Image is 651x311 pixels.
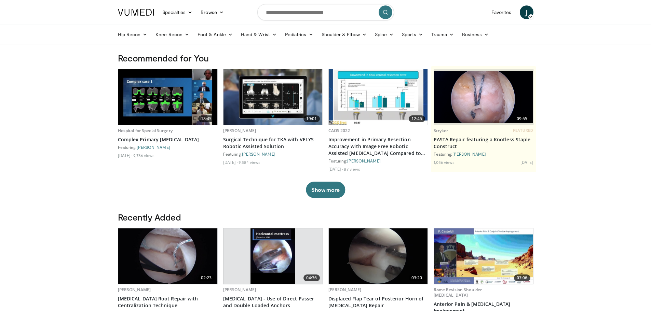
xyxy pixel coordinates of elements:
span: 02:23 [198,274,215,281]
a: Pediatrics [281,28,317,41]
img: 84acc7eb-cb93-455a-a344-5c35427a46c1.png.620x360_q85_upscale.png [434,71,533,123]
a: 07:06 [434,228,533,284]
a: Trauma [427,28,458,41]
li: [DATE] [118,153,133,158]
a: [PERSON_NAME] [452,152,486,156]
a: 02:23 [118,228,217,284]
img: e4f1a5b7-268b-4559-afc9-fa94e76e0451.620x360_q85_upscale.jpg [118,69,217,125]
a: [PERSON_NAME] [328,287,362,293]
a: Hip Recon [114,28,152,41]
li: [DATE] [328,166,343,172]
img: 926032fc-011e-4e04-90f2-afa899d7eae5.620x360_q85_upscale.jpg [118,228,217,284]
span: 09:55 [514,115,530,122]
h3: Recently Added [118,212,533,223]
a: [PERSON_NAME] [223,128,256,133]
a: [MEDICAL_DATA] - Use of Direct Passer and Double Loaded Anchors [223,295,323,309]
a: Stryker [434,128,448,133]
a: Improvement in Primary Resection Accuracy with Image Free Robotic Assisted [MEDICAL_DATA] Compare... [328,136,428,157]
a: Specialties [158,5,197,19]
a: 18:45 [118,69,217,125]
button: Show more [306,182,345,198]
a: Sports [398,28,427,41]
a: 04:36 [223,228,323,284]
li: 9,584 views [239,159,260,165]
a: CAOS 2022 [328,128,350,133]
input: Search topics, interventions [257,4,394,20]
a: Complex Primary [MEDICAL_DATA] [118,136,218,143]
a: Foot & Ankle [193,28,237,41]
a: Surgical Technique for TKA with VELYS Robotic Assisted Solution [223,136,323,150]
a: Spine [371,28,398,41]
div: Featuring: [118,144,218,150]
a: Browse [196,5,228,19]
div: Featuring: [223,151,323,157]
li: 1,056 views [434,159,455,165]
img: VuMedi Logo [118,9,154,16]
a: [PERSON_NAME] [137,145,170,150]
li: [DATE] [520,159,533,165]
a: Knee Recon [151,28,193,41]
div: Featuring: [434,151,533,157]
a: PASTA Repair featuring a Knotless Staple Construct [434,136,533,150]
a: [PERSON_NAME] [347,158,381,163]
li: [DATE] [223,159,238,165]
span: 19:01 [303,115,320,122]
h3: Recommended for You [118,53,533,63]
img: 8037028b-5014-4d38-9a8c-71d966c81743.620x360_q85_upscale.jpg [434,228,533,284]
img: cd449402-123d-47f7-b112-52d159f17939.620x360_q85_upscale.jpg [250,228,295,284]
span: 18:45 [198,115,215,122]
div: Featuring: [328,158,428,164]
a: Hand & Wrist [237,28,281,41]
a: Hospital for Special Surgery [118,128,173,133]
a: Rome Revision Shoulder [MEDICAL_DATA] [434,287,482,298]
span: FEATURED [513,128,533,133]
span: 03:20 [409,274,425,281]
a: Displaced Flap Tear of Posterior Horn of [MEDICAL_DATA] Repair [328,295,428,309]
a: 12:45 [329,69,428,125]
a: 03:20 [329,228,428,284]
img: ca14c647-ecd2-4574-9d02-68b4a0b8f4b2.620x360_q85_upscale.jpg [329,69,428,125]
a: J [520,5,533,19]
span: 07:06 [514,274,530,281]
a: [PERSON_NAME] [118,287,151,293]
a: [PERSON_NAME] [223,287,256,293]
li: 87 views [344,166,360,172]
a: [MEDICAL_DATA] Root Repair with Centralization Technique [118,295,218,309]
a: [PERSON_NAME] [242,152,275,156]
a: 09:55 [434,69,533,125]
img: 2649116b-05f8-405c-a48f-a284a947b030.620x360_q85_upscale.jpg [329,228,428,284]
a: Business [458,28,493,41]
span: 12:45 [409,115,425,122]
a: Shoulder & Elbow [317,28,371,41]
img: eceb7001-a1fd-4eee-9439-5c217dec2c8d.620x360_q85_upscale.jpg [223,69,323,125]
a: 19:01 [223,69,323,125]
span: 04:36 [303,274,320,281]
li: 9,786 views [133,153,154,158]
a: Favorites [487,5,516,19]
